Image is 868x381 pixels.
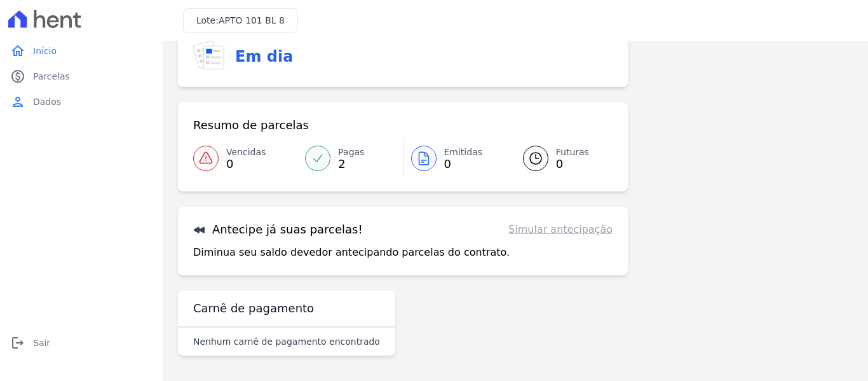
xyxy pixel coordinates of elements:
a: paidParcelas [5,64,158,89]
a: homeInício [5,38,158,64]
span: 0 [444,159,483,169]
span: Pagas [338,146,364,159]
h3: Em dia [235,45,293,68]
span: APTO 101 BL 8 [219,15,285,25]
a: Vencidas 0 [193,141,297,176]
i: person [10,94,25,109]
p: Nenhum carnê de pagamento encontrado [193,335,380,348]
span: Vencidas [226,146,266,159]
span: 2 [338,159,364,169]
h3: Lote: [196,14,285,27]
span: Emitidas [444,146,483,159]
a: Futuras 0 [508,141,613,176]
h3: Carnê de pagamento [193,301,314,316]
a: personDados [5,89,158,114]
h3: Antecipe já suas parcelas! [193,222,363,237]
p: Diminua seu saldo devedor antecipando parcelas do contrato. [193,245,510,260]
i: home [10,43,25,59]
span: Futuras [556,146,589,159]
span: 0 [226,159,266,169]
a: logoutSair [5,330,158,356]
span: Dados [33,95,61,108]
a: Simular antecipação [508,222,613,237]
span: Início [33,45,57,57]
i: paid [10,69,25,84]
span: 0 [556,159,589,169]
i: logout [10,335,25,350]
a: Pagas 2 [297,141,402,176]
span: Sair [33,336,50,349]
a: Emitidas 0 [403,141,508,176]
h3: Resumo de parcelas [193,118,309,133]
span: Parcelas [33,70,70,83]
